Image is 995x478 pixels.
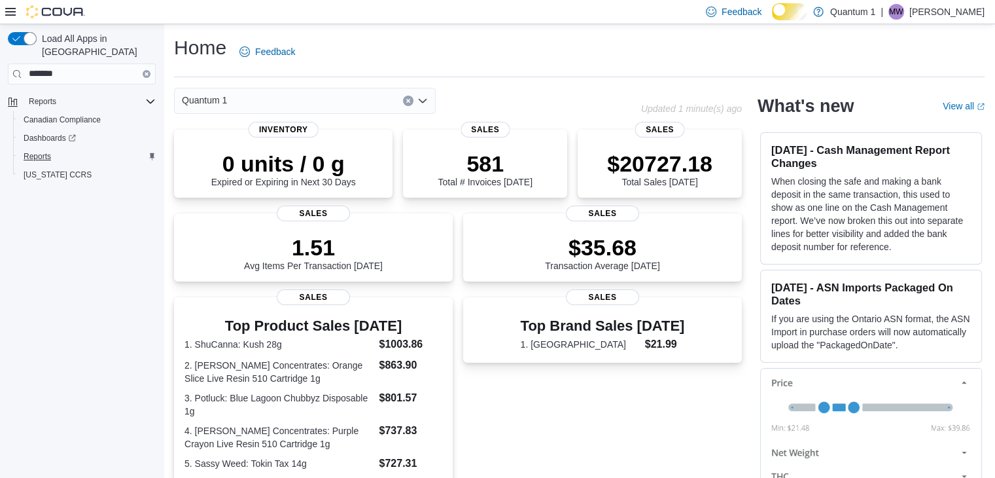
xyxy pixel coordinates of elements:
[211,151,356,187] div: Expired or Expiring in Next 30 Days
[184,457,374,470] dt: 5. Sassy Weed: Tokin Tax 14g
[379,358,442,373] dd: $863.90
[184,392,374,418] dt: 3. Potluck: Blue Lagoon Chubbyz Disposable 1g
[277,206,350,221] span: Sales
[888,4,904,20] div: Michael Wuest
[545,234,660,271] div: Transaction Average [DATE]
[641,103,742,114] p: Updated 1 minute(s) ago
[830,4,875,20] p: Quantum 1
[182,92,227,108] span: Quantum 1
[379,456,442,471] dd: $727.31
[3,92,161,111] button: Reports
[521,338,640,351] dt: 1. [GEOGRAPHIC_DATA]
[18,167,156,183] span: Washington CCRS
[771,312,971,352] p: If you are using the Ontario ASN format, the ASN Import in purchase orders will now automatically...
[909,4,985,20] p: [PERSON_NAME]
[607,151,712,187] div: Total Sales [DATE]
[184,338,374,351] dt: 1. ShuCanna: Kush 28g
[18,130,156,146] span: Dashboards
[771,143,971,170] h3: [DATE] - Cash Management Report Changes
[772,3,807,20] input: Dark Mode
[461,122,510,138] span: Sales
[889,4,903,20] span: MW
[18,149,56,164] a: Reports
[943,101,985,111] a: View allExternal link
[438,151,532,177] p: 581
[566,206,639,221] span: Sales
[184,318,442,334] h3: Top Product Sales [DATE]
[379,337,442,352] dd: $1003.86
[8,87,156,218] nav: Complex example
[24,94,61,109] button: Reports
[771,281,971,307] h3: [DATE] - ASN Imports Packaged On Dates
[26,5,85,18] img: Cova
[143,70,150,78] button: Clear input
[977,103,985,111] svg: External link
[13,129,161,147] a: Dashboards
[255,45,295,58] span: Feedback
[18,130,81,146] a: Dashboards
[24,151,51,162] span: Reports
[244,234,383,261] p: 1.51
[24,115,101,125] span: Canadian Compliance
[18,149,156,164] span: Reports
[438,151,532,187] div: Total # Invoices [DATE]
[29,96,56,107] span: Reports
[607,151,712,177] p: $20727.18
[771,175,971,253] p: When closing the safe and making a bank deposit in the same transaction, this used to show as one...
[37,32,156,58] span: Load All Apps in [GEOGRAPHIC_DATA]
[277,289,350,305] span: Sales
[881,4,883,20] p: |
[521,318,685,334] h3: Top Brand Sales [DATE]
[174,35,226,61] h1: Home
[249,122,319,138] span: Inventory
[13,147,161,166] button: Reports
[211,151,356,177] p: 0 units / 0 g
[758,96,854,117] h2: What's new
[24,94,156,109] span: Reports
[417,96,428,106] button: Open list of options
[18,112,106,128] a: Canadian Compliance
[403,96,413,106] button: Clear input
[13,111,161,129] button: Canadian Compliance
[234,39,300,65] a: Feedback
[24,170,92,180] span: [US_STATE] CCRS
[379,390,442,406] dd: $801.57
[18,112,156,128] span: Canadian Compliance
[13,166,161,184] button: [US_STATE] CCRS
[184,359,374,385] dt: 2. [PERSON_NAME] Concentrates: Orange Slice Live Resin 510 Cartridge 1g
[722,5,761,18] span: Feedback
[645,337,685,352] dd: $21.99
[184,424,374,450] dt: 4. [PERSON_NAME] Concentrates: Purple Crayon Live Resin 510 Cartridge 1g
[545,234,660,261] p: $35.68
[566,289,639,305] span: Sales
[244,234,383,271] div: Avg Items Per Transaction [DATE]
[772,20,773,21] span: Dark Mode
[635,122,684,138] span: Sales
[24,133,76,143] span: Dashboards
[18,167,97,183] a: [US_STATE] CCRS
[379,423,442,439] dd: $737.83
